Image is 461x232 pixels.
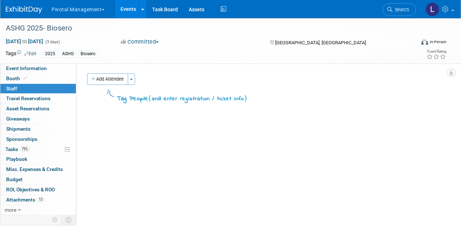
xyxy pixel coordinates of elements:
a: Booth [0,74,76,84]
span: to [21,38,28,44]
a: Staff [0,84,76,94]
span: Misc. Expenses & Credits [6,166,63,172]
span: 13 [37,197,44,202]
button: Add Attendee [87,73,128,85]
a: Edit [24,51,36,56]
img: ExhibitDay [6,6,42,13]
span: [DATE] [DATE] [5,38,44,45]
div: 2025 [43,50,57,58]
div: In-Person [429,39,446,45]
div: ASHG 2025- Biosero [3,22,409,35]
img: Leslie Pelton [425,3,439,16]
span: Booth [6,76,28,81]
a: Playbook [0,154,76,164]
span: and enter registration / ticket info [152,95,244,103]
a: Asset Reservations [0,104,76,114]
a: Giveaways [0,114,76,124]
a: Shipments [0,124,76,134]
div: Event Rating [427,50,446,53]
a: Sponsorships [0,134,76,144]
span: ROI, Objectives & ROO [6,187,55,192]
a: Search [383,3,416,16]
span: Staff [6,86,17,91]
button: Committed [118,38,162,46]
span: [GEOGRAPHIC_DATA], [GEOGRAPHIC_DATA] [275,40,366,45]
a: Attachments13 [0,195,76,205]
td: Personalize Event Tab Strip [49,215,61,224]
span: Tasks [5,146,30,152]
span: Giveaways [6,116,30,122]
span: Playbook [6,156,27,162]
a: Tasks75% [0,145,76,154]
span: Shipments [6,126,30,132]
a: Misc. Expenses & Credits [0,164,76,174]
span: ( [148,94,152,102]
td: Tags [5,50,36,58]
span: ) [244,94,247,102]
div: Event Format [382,38,447,49]
td: Toggle Event Tabs [61,215,76,224]
a: Budget [0,175,76,184]
span: 75% [20,146,30,152]
a: Travel Reservations [0,94,76,103]
span: more [5,207,16,213]
div: ASHG [60,50,76,58]
img: Format-Inperson.png [421,39,428,45]
span: (3 days) [45,40,60,44]
span: Travel Reservations [6,95,50,101]
a: Event Information [0,64,76,73]
a: ROI, Objectives & ROO [0,185,76,195]
span: Budget [6,176,23,182]
i: Booth reservation complete [23,76,27,80]
div: Biosero [78,50,98,58]
a: more [0,205,76,215]
span: Event Information [6,65,47,71]
div: Tag People [117,94,247,103]
span: Attachments [6,197,44,203]
span: Search [392,7,409,12]
span: Sponsorships [6,136,37,142]
span: Asset Reservations [6,106,49,111]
